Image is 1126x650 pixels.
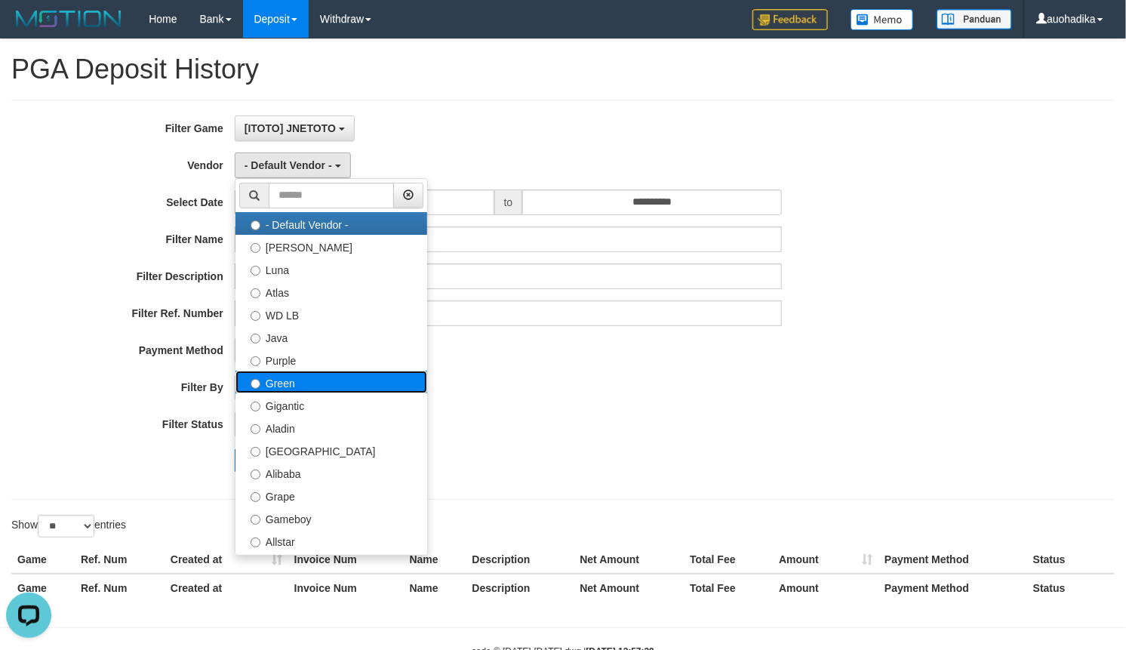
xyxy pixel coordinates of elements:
[466,574,574,602] th: Description
[245,159,332,171] span: - Default Vendor -
[235,212,427,235] label: - Default Vendor -
[251,538,260,547] input: Allstar
[251,311,260,321] input: WD LB
[574,574,684,602] th: Net Amount
[235,484,427,507] label: Grape
[878,574,1027,602] th: Payment Method
[235,529,427,552] label: Allstar
[251,356,260,366] input: Purple
[235,393,427,416] label: Gigantic
[251,402,260,411] input: Gigantic
[937,9,1012,29] img: panduan.png
[11,54,1115,85] h1: PGA Deposit History
[235,152,351,178] button: - Default Vendor -
[466,546,574,574] th: Description
[752,9,828,30] img: Feedback.jpg
[251,492,260,502] input: Grape
[1027,546,1115,574] th: Status
[773,574,878,602] th: Amount
[235,257,427,280] label: Luna
[11,515,126,538] label: Show entries
[251,334,260,343] input: Java
[235,461,427,484] label: Alibaba
[11,8,126,30] img: MOTION_logo.png
[245,122,336,134] span: [ITOTO] JNETOTO
[235,348,427,371] label: Purple
[235,280,427,303] label: Atlas
[288,546,404,574] th: Invoice Num
[251,288,260,298] input: Atlas
[235,235,427,257] label: [PERSON_NAME]
[251,266,260,276] input: Luna
[251,515,260,525] input: Gameboy
[235,325,427,348] label: Java
[494,189,523,215] span: to
[235,507,427,529] label: Gameboy
[6,6,51,51] button: Open LiveChat chat widget
[75,574,165,602] th: Ref. Num
[574,546,684,574] th: Net Amount
[684,574,773,602] th: Total Fee
[404,546,466,574] th: Name
[165,546,288,574] th: Created at
[165,574,288,602] th: Created at
[684,546,773,574] th: Total Fee
[75,546,165,574] th: Ref. Num
[404,574,466,602] th: Name
[235,416,427,439] label: Aladin
[878,546,1027,574] th: Payment Method
[38,515,94,538] select: Showentries
[251,424,260,434] input: Aladin
[251,243,260,253] input: [PERSON_NAME]
[851,9,914,30] img: Button%20Memo.svg
[251,447,260,457] input: [GEOGRAPHIC_DATA]
[251,220,260,230] input: - Default Vendor -
[1027,574,1115,602] th: Status
[251,470,260,479] input: Alibaba
[235,552,427,575] label: Xtr
[11,546,75,574] th: Game
[235,371,427,393] label: Green
[773,546,878,574] th: Amount
[235,439,427,461] label: [GEOGRAPHIC_DATA]
[235,303,427,325] label: WD LB
[251,379,260,389] input: Green
[235,116,355,141] button: [ITOTO] JNETOTO
[288,574,404,602] th: Invoice Num
[11,574,75,602] th: Game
